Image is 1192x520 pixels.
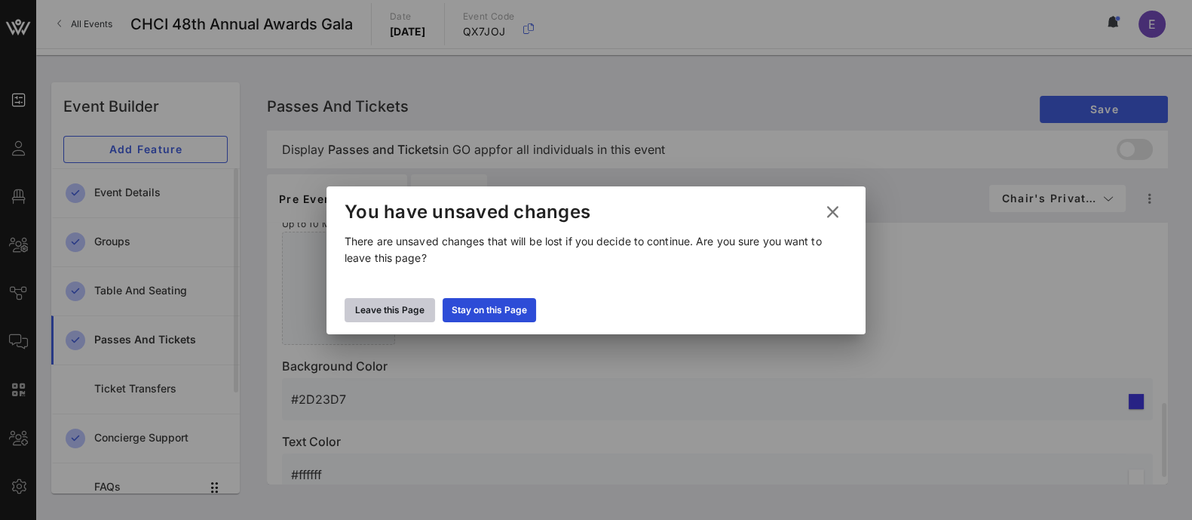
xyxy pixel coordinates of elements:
button: Stay on this Page [443,298,536,322]
p: There are unsaved changes that will be lost if you decide to continue. Are you sure you want to l... [345,233,847,266]
button: Leave this Page [345,298,435,322]
div: Leave this Page [355,303,424,318]
div: Stay on this Page [452,303,527,318]
div: You have unsaved changes [345,201,590,223]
